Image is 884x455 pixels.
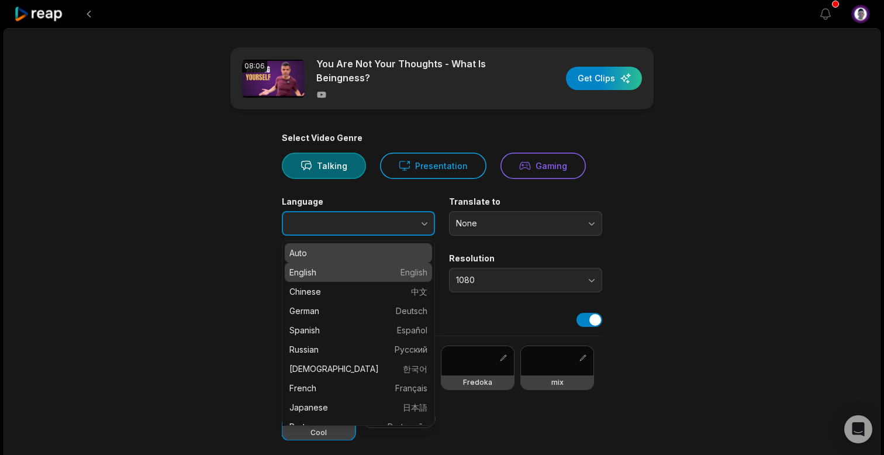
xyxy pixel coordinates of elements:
[289,285,427,298] p: Chinese
[566,67,642,90] button: Get Clips
[310,428,327,437] h3: Cool
[289,343,427,356] p: Russian
[388,420,427,433] span: Português
[449,211,602,236] button: None
[289,305,427,317] p: German
[395,343,427,356] span: Русский
[449,253,602,264] label: Resolution
[289,420,427,433] p: Portuguese
[289,382,427,394] p: French
[551,378,564,387] h3: mix
[282,133,602,143] div: Select Video Genre
[282,197,435,207] label: Language
[289,363,427,375] p: [DEMOGRAPHIC_DATA]
[289,247,427,259] p: Auto
[456,218,579,229] span: None
[403,363,427,375] span: 한국어
[449,197,602,207] label: Translate to
[242,60,267,73] div: 08:06
[316,57,518,85] p: You Are Not Your Thoughts - What Is Beingness?
[396,305,427,317] span: Deutsch
[463,378,492,387] h3: Fredoka
[289,324,427,336] p: Spanish
[282,153,366,179] button: Talking
[411,285,427,298] span: 中文
[403,401,427,413] span: 日本語
[456,275,579,285] span: 1080
[397,324,427,336] span: Español
[500,153,586,179] button: Gaming
[380,153,486,179] button: Presentation
[400,266,427,278] span: English
[844,415,872,443] div: Open Intercom Messenger
[449,268,602,292] button: 1080
[395,382,427,394] span: Français
[289,266,427,278] p: English
[289,401,427,413] p: Japanese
